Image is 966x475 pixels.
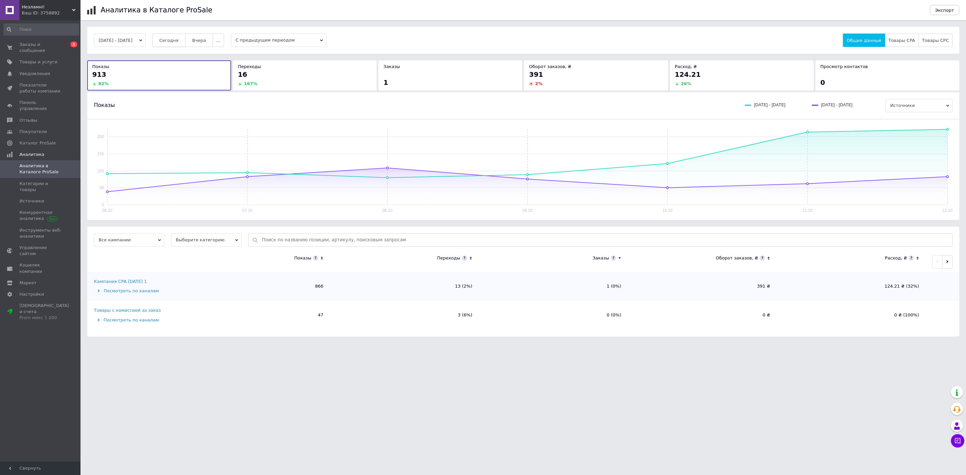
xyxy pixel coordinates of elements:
span: ... [216,38,220,43]
button: Чат с покупателем [951,434,964,448]
button: Товары CPC [918,34,953,47]
span: 2 % [535,81,542,86]
td: 866 [181,272,330,301]
button: Сегодня [152,34,185,47]
button: Общие данные [843,34,885,47]
span: Переходы [238,64,261,69]
div: Кампания CPA [DATE] 1 [94,279,147,285]
div: Ваш ID: 3758892 [22,10,80,16]
span: Товары CPA [889,38,915,43]
span: Категории и товары [19,181,62,193]
span: Показатели работы компании [19,82,62,94]
td: 1 (0%) [479,272,628,301]
button: ... [213,34,224,47]
span: Управление сайтом [19,245,62,257]
span: Настройки [19,291,44,297]
span: Товары CPC [922,38,949,43]
span: Кошелек компании [19,262,62,274]
span: Оборот заказов, ₴ [529,64,571,69]
td: 13 (2%) [330,272,479,301]
text: 200 [97,134,104,139]
text: 07.10 [242,208,252,213]
text: 50 [100,185,104,190]
span: 167 % [244,81,257,86]
td: 391 ₴ [628,272,777,301]
h1: Аналитика в Каталоге ProSale [101,6,212,14]
button: [DATE] - [DATE] [94,34,146,47]
span: [DEMOGRAPHIC_DATA] и счета [19,303,69,321]
text: 11.10 [803,208,813,213]
span: Все кампании [94,233,164,247]
span: Заказы и сообщения [19,42,62,54]
span: Покупатели [19,129,47,135]
span: Заказы [383,64,400,69]
input: Поиск по названию позиции, артикулу, поисковым запросам [262,234,949,246]
text: 150 [97,152,104,156]
span: 16 [238,70,247,78]
td: 3 (6%) [330,301,479,330]
td: 0 ₴ (100%) [777,301,926,330]
span: 124.21 [675,70,701,78]
text: 06.10 [102,208,112,213]
span: Показы [94,102,115,109]
div: Товары с комиссией за заказ [94,307,161,313]
div: Prom микс 1 000 [19,315,69,321]
text: 12.10 [943,208,953,213]
span: 0 [820,78,825,86]
div: Посмотреть по каналам [94,288,179,294]
span: Расход, ₴ [675,64,697,69]
div: Переходы [437,255,460,261]
span: 913 [92,70,106,78]
span: 26 % [681,81,691,86]
span: Общие данные [847,38,881,43]
td: 0 ₴ [628,301,777,330]
text: 0 [102,202,104,207]
span: Незламні! [22,4,72,10]
span: С предыдущим периодом [231,34,326,47]
span: 1 [383,78,388,86]
span: Аналитика в Каталоге ProSale [19,163,62,175]
span: Панель управления [19,100,62,112]
text: 08.10 [382,208,392,213]
span: Конкурентная аналитика [19,210,62,222]
input: Поиск [3,23,79,36]
div: Показы [294,255,311,261]
td: 124.21 ₴ (32%) [777,272,926,301]
span: Инструменты веб-аналитики [19,227,62,239]
span: Аналитика [19,152,44,158]
div: Расход, ₴ [885,255,907,261]
span: Выберите категорию [171,233,241,247]
button: Экспорт [930,5,959,15]
span: Экспорт [935,8,954,13]
span: Вчера [192,38,206,43]
div: Посмотреть по каналам [94,317,179,323]
div: Оборот заказов, ₴ [716,255,758,261]
text: 09.10 [523,208,533,213]
td: 47 [181,301,330,330]
button: Товары CPA [885,34,919,47]
text: 10.10 [662,208,673,213]
span: Источники [885,99,953,112]
span: Просмотр контактов [820,64,868,69]
td: 0 (0%) [479,301,628,330]
div: Заказы [593,255,609,261]
span: Товары и услуги [19,59,57,65]
button: Вчера [185,34,213,47]
span: Каталог ProSale [19,140,56,146]
text: 100 [97,169,104,173]
span: Отзывы [19,117,37,123]
span: 391 [529,70,543,78]
span: Источники [19,198,44,204]
span: Уведомления [19,71,50,77]
span: Сегодня [159,38,178,43]
span: Маркет [19,280,37,286]
span: Показы [92,64,109,69]
span: 82 % [98,81,109,86]
span: 1 [70,42,77,47]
